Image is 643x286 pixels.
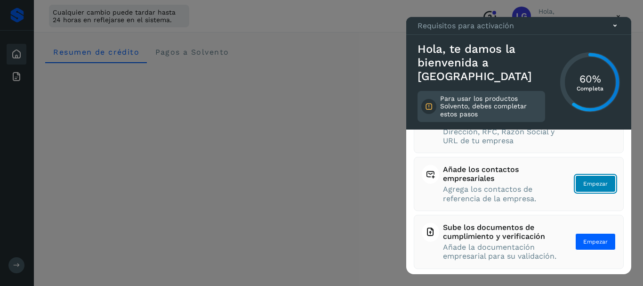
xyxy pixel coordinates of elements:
button: Sube los documentos de cumplimiento y verificaciónAñade la documentación empresarial para su vali... [422,223,616,261]
span: Sube los documentos de cumplimiento y verificación [443,223,557,241]
span: Empezar [583,237,608,246]
button: Empezar [575,175,616,192]
h3: Hola, te damos la bienvenida a [GEOGRAPHIC_DATA] [418,42,545,83]
span: Agrega los contactos de referencia de la empresa. [443,185,557,203]
button: Empezar [575,233,616,250]
span: Añade los contactos empresariales [443,165,557,183]
p: Requisitos para activación [418,21,514,30]
h3: 60% [577,73,603,85]
button: Añade los contactos empresarialesAgrega los contactos de referencia de la empresa.Empezar [422,165,616,203]
span: Añade la documentación empresarial para su validación. [443,243,557,261]
p: Para usar los productos Solvento, debes completar estos pasos [440,95,541,118]
div: Requisitos para activación [406,17,631,35]
span: Dirección, RFC, Razón Social y URL de tu empresa [443,127,565,145]
p: Completa [577,85,603,92]
span: Empezar [583,180,608,188]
